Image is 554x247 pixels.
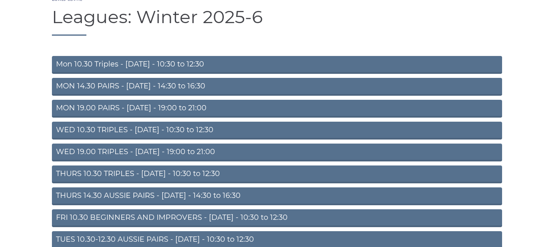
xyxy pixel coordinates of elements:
[52,122,502,140] a: WED 10.30 TRIPLES - [DATE] - 10:30 to 12:30
[52,165,502,183] a: THURS 10.30 TRIPLES - [DATE] - 10:30 to 12:30
[52,56,502,74] a: Mon 10.30 Triples - [DATE] - 10:30 to 12:30
[52,209,502,227] a: FRI 10.30 BEGINNERS AND IMPROVERS - [DATE] - 10:30 to 12:30
[52,187,502,205] a: THURS 14.30 AUSSIE PAIRS - [DATE] - 14:30 to 16:30
[52,144,502,161] a: WED 19.00 TRIPLES - [DATE] - 19:00 to 21:00
[52,100,502,118] a: MON 19.00 PAIRS - [DATE] - 19:00 to 21:00
[52,78,502,96] a: MON 14.30 PAIRS - [DATE] - 14:30 to 16:30
[52,7,502,36] h1: Leagues: Winter 2025-6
